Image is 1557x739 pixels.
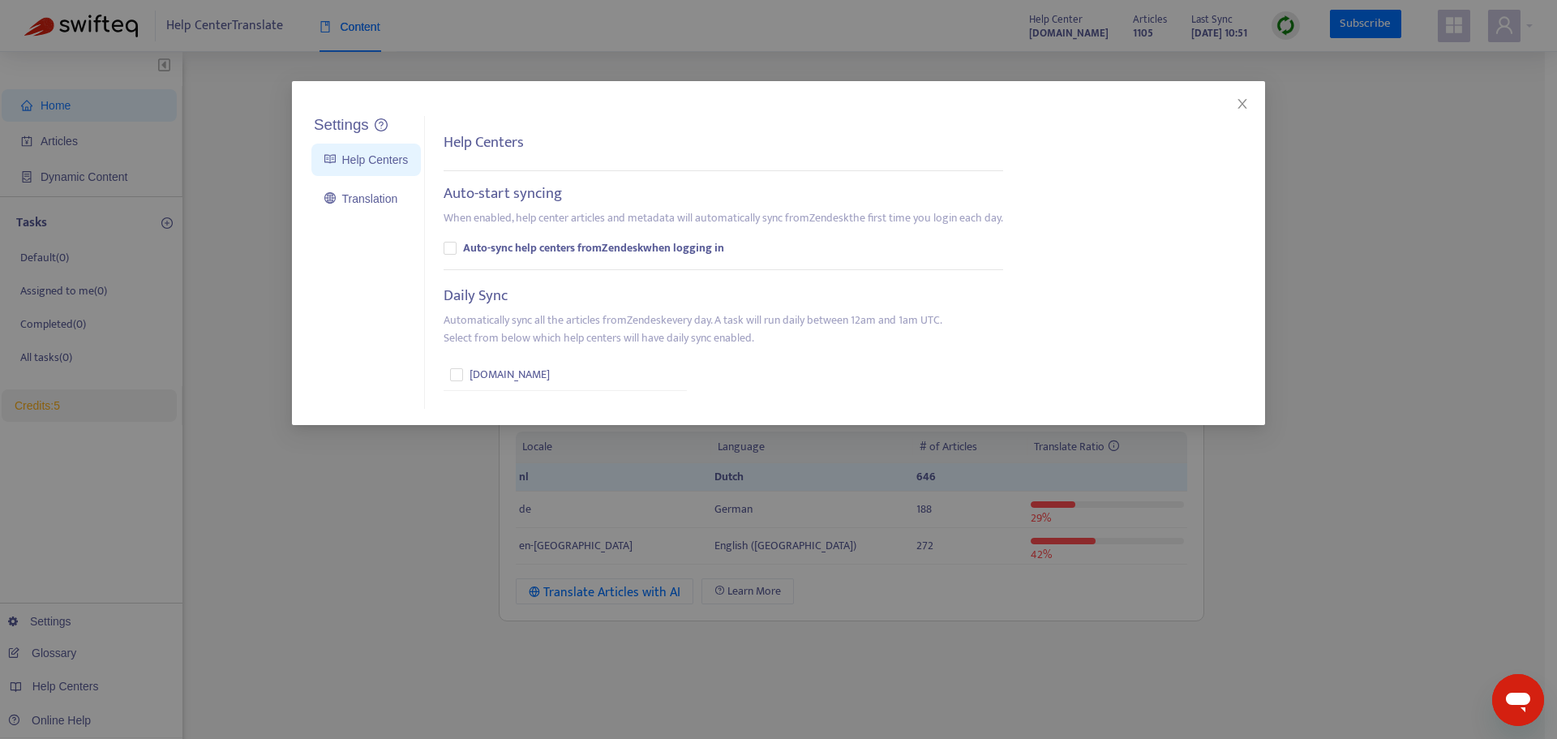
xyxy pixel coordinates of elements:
a: Translation [324,192,397,205]
h5: Help Centers [444,134,524,153]
iframe: Button to launch messaging window, conversation in progress [1492,674,1544,726]
span: close [1236,97,1249,110]
button: Close [1233,95,1251,113]
span: question-circle [375,118,388,131]
b: Auto-sync help centers from Zendesk when logging in [463,239,724,257]
span: [DOMAIN_NAME] [470,366,550,384]
h5: Daily Sync [444,287,508,306]
h5: Auto-start syncing [444,185,562,204]
a: Help Centers [324,153,408,166]
p: When enabled, help center articles and metadata will automatically sync from Zendesk the first ti... [444,209,1003,227]
a: question-circle [375,118,388,132]
p: Automatically sync all the articles from Zendesk every day. A task will run daily between 12am an... [444,311,942,347]
h5: Settings [314,116,369,135]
